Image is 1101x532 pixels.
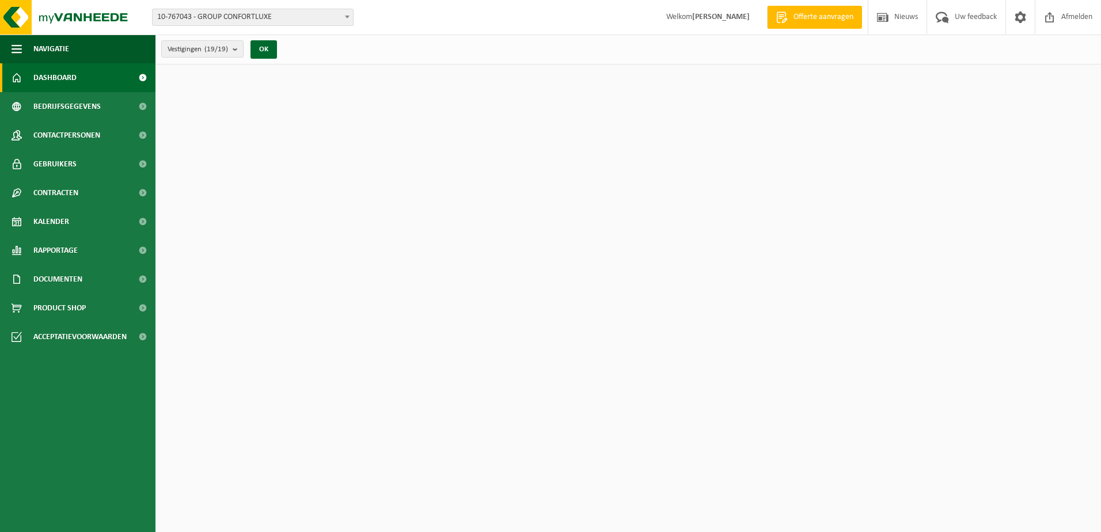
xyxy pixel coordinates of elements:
[33,63,77,92] span: Dashboard
[161,40,244,58] button: Vestigingen(19/19)
[33,207,69,236] span: Kalender
[153,9,353,25] span: 10-767043 - GROUP CONFORTLUXE
[33,35,69,63] span: Navigatie
[33,294,86,322] span: Product Shop
[33,265,82,294] span: Documenten
[33,92,101,121] span: Bedrijfsgegevens
[767,6,862,29] a: Offerte aanvragen
[33,178,78,207] span: Contracten
[33,322,127,351] span: Acceptatievoorwaarden
[204,45,228,53] count: (19/19)
[152,9,354,26] span: 10-767043 - GROUP CONFORTLUXE
[168,41,228,58] span: Vestigingen
[33,150,77,178] span: Gebruikers
[692,13,750,21] strong: [PERSON_NAME]
[33,236,78,265] span: Rapportage
[33,121,100,150] span: Contactpersonen
[791,12,856,23] span: Offerte aanvragen
[250,40,277,59] button: OK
